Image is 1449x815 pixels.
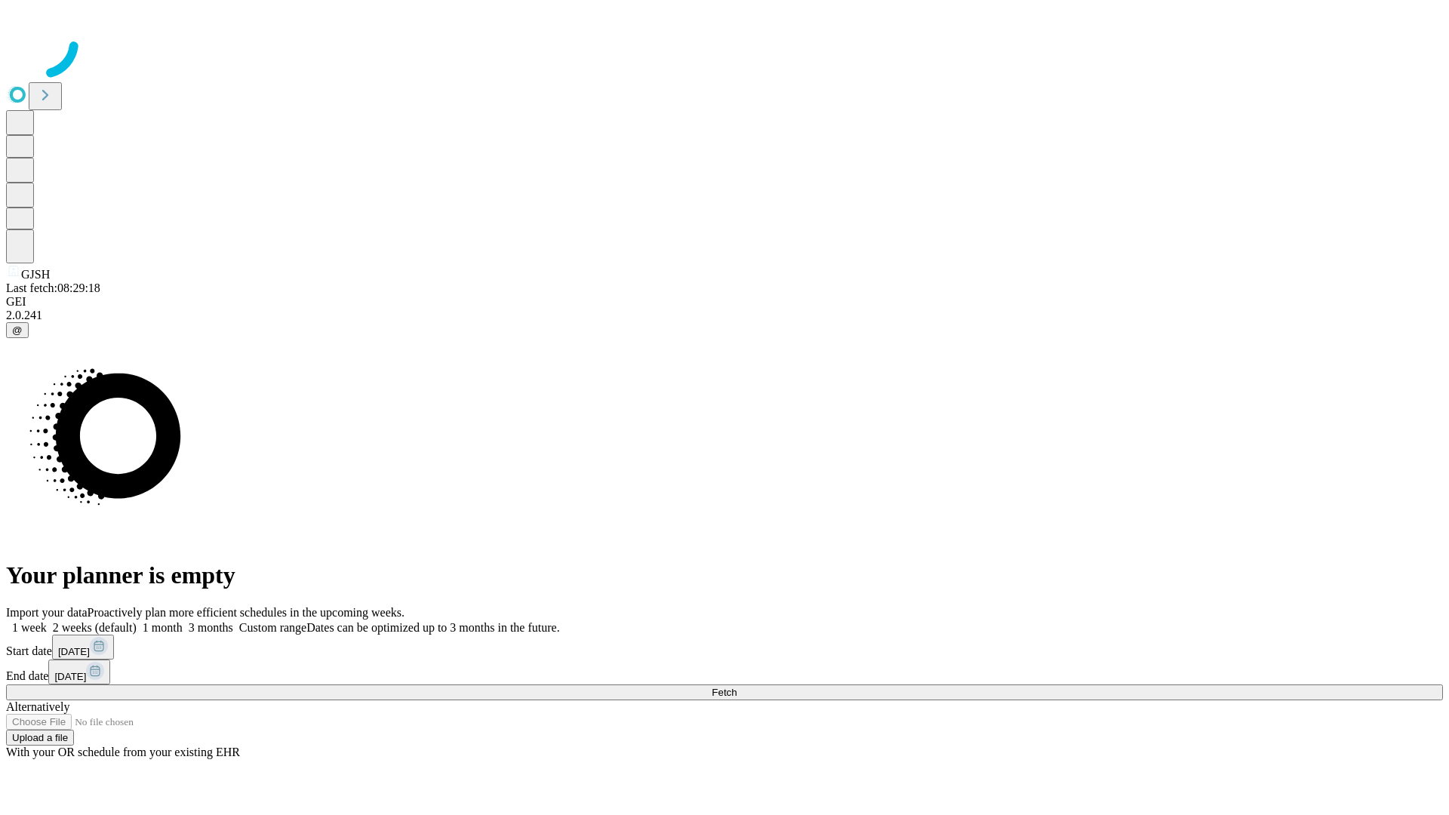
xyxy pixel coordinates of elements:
[6,322,29,338] button: @
[6,295,1443,309] div: GEI
[6,635,1443,660] div: Start date
[12,621,47,634] span: 1 week
[58,646,90,657] span: [DATE]
[712,687,737,698] span: Fetch
[21,268,50,281] span: GJSH
[52,635,114,660] button: [DATE]
[12,324,23,336] span: @
[6,730,74,746] button: Upload a file
[306,621,559,634] span: Dates can be optimized up to 3 months in the future.
[53,621,137,634] span: 2 weeks (default)
[6,309,1443,322] div: 2.0.241
[88,606,405,619] span: Proactively plan more efficient schedules in the upcoming weeks.
[6,746,240,758] span: With your OR schedule from your existing EHR
[6,684,1443,700] button: Fetch
[6,281,100,294] span: Last fetch: 08:29:18
[239,621,306,634] span: Custom range
[6,660,1443,684] div: End date
[48,660,110,684] button: [DATE]
[54,671,86,682] span: [DATE]
[6,561,1443,589] h1: Your planner is empty
[143,621,183,634] span: 1 month
[189,621,233,634] span: 3 months
[6,606,88,619] span: Import your data
[6,700,69,713] span: Alternatively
